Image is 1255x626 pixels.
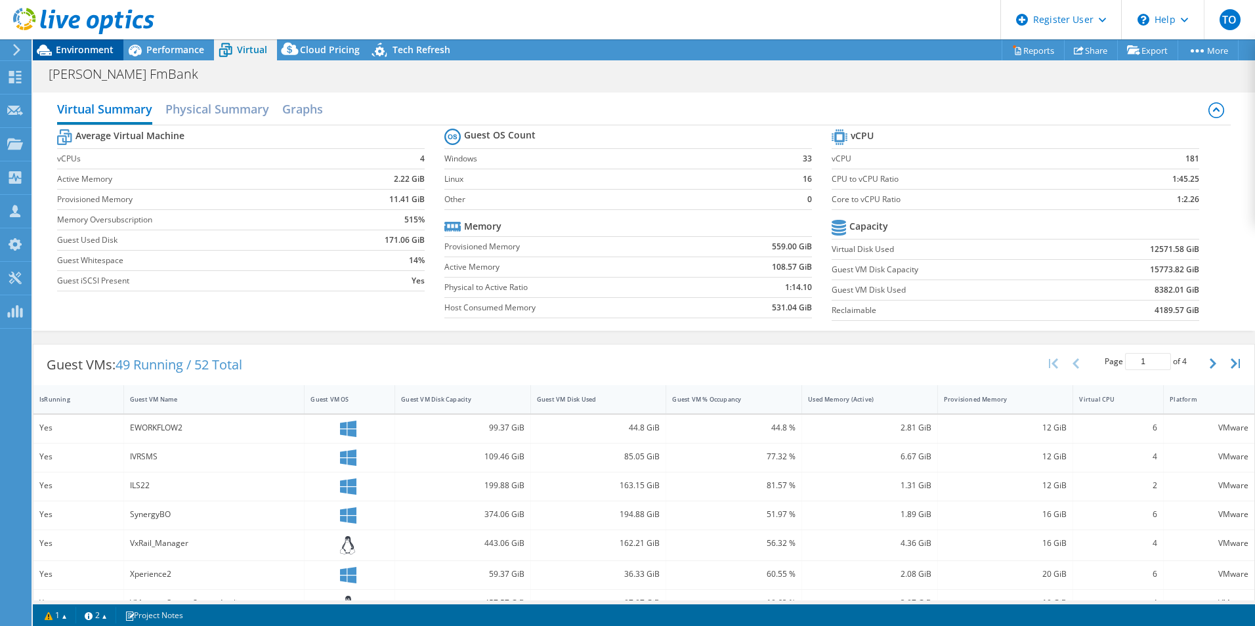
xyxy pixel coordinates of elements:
div: 1.89 GiB [808,507,931,522]
div: SynergyBO [130,507,299,522]
div: 44.8 GiB [537,421,660,435]
div: 163.15 GiB [537,478,660,493]
div: Yes [39,536,117,551]
div: VMware vCenter Server Appliance [130,596,299,610]
label: Guest VM Disk Capacity [832,263,1072,276]
div: 60.55 % [672,567,796,581]
div: Xperience2 [130,567,299,581]
div: 12 GiB [944,478,1067,493]
b: Yes [412,274,425,287]
div: 51.97 % [672,507,796,522]
div: 443.06 GiB [401,536,524,551]
div: 374.06 GiB [401,507,524,522]
label: Guest VM Disk Used [832,283,1072,297]
div: 97.97 GiB [537,596,660,610]
span: Page of [1105,353,1187,370]
span: Cloud Pricing [300,43,360,56]
b: 11.41 GiB [389,193,425,206]
b: Guest OS Count [464,129,536,142]
div: 6 [1079,507,1157,522]
input: jump to page [1125,353,1171,370]
span: Performance [146,43,204,56]
div: 6.67 GiB [808,449,931,464]
div: Yes [39,567,117,581]
label: Active Memory [444,261,705,274]
label: vCPU [832,152,1103,165]
div: 12 GiB [944,449,1067,464]
div: Guest VMs: [33,344,255,385]
label: Physical to Active Ratio [444,281,705,294]
label: vCPUs [57,152,337,165]
div: 20 GiB [944,567,1067,581]
div: 4 [1079,449,1157,464]
div: 19 GiB [944,596,1067,610]
div: VMware [1170,507,1248,522]
div: VMware [1170,478,1248,493]
div: 16 GiB [944,536,1067,551]
div: 6 [1079,567,1157,581]
label: Provisioned Memory [57,193,337,206]
div: Yes [39,478,117,493]
label: Host Consumed Memory [444,301,705,314]
div: 77.32 % [672,449,796,464]
a: Export [1117,40,1178,60]
div: 6 [1079,421,1157,435]
label: Memory Oversubscription [57,213,337,226]
b: 108.57 GiB [772,261,812,274]
h2: Graphs [282,96,323,122]
div: 56.32 % [672,536,796,551]
div: 81.57 % [672,478,796,493]
div: 194.88 GiB [537,507,660,522]
div: 59.37 GiB [401,567,524,581]
a: More [1178,40,1239,60]
div: Virtual CPU [1079,395,1141,404]
h2: Physical Summary [165,96,269,122]
h1: [PERSON_NAME] FmBank [43,67,219,81]
b: Average Virtual Machine [75,129,184,142]
a: 1 [35,607,76,623]
div: Guest VM Name [130,395,283,404]
h2: Virtual Summary [57,96,152,125]
label: Guest Used Disk [57,234,337,247]
div: Yes [39,596,117,610]
label: Guest Whitespace [57,254,337,267]
b: 2.22 GiB [394,173,425,186]
label: Provisioned Memory [444,240,705,253]
div: VMware [1170,596,1248,610]
div: Used Memory (Active) [808,395,916,404]
label: Windows [444,152,778,165]
b: 8382.01 GiB [1155,283,1199,297]
div: EWORKFLOW2 [130,421,299,435]
div: 457.57 GiB [401,596,524,610]
div: 2 [1079,478,1157,493]
a: Reports [1002,40,1065,60]
div: 199.88 GiB [401,478,524,493]
b: 15773.82 GiB [1150,263,1199,276]
label: CPU to vCPU Ratio [832,173,1103,186]
b: 14% [409,254,425,267]
div: Yes [39,421,117,435]
b: 515% [404,213,425,226]
span: 49 Running / 52 Total [116,356,242,373]
b: 1:14.10 [785,281,812,294]
label: Linux [444,173,778,186]
div: 2.08 GiB [808,567,931,581]
div: Guest VM % Occupancy [672,395,780,404]
div: 36.33 GiB [537,567,660,581]
label: Virtual Disk Used [832,243,1072,256]
b: Capacity [849,220,888,233]
b: 559.00 GiB [772,240,812,253]
div: Guest VM Disk Capacity [401,395,509,404]
label: Reclaimable [832,304,1072,317]
div: VMware [1170,536,1248,551]
div: 12 GiB [944,421,1067,435]
div: Provisioned Memory [944,395,1052,404]
b: 171.06 GiB [385,234,425,247]
a: Share [1064,40,1118,60]
b: 4189.57 GiB [1155,304,1199,317]
div: Guest VM Disk Used [537,395,645,404]
div: Platform [1170,395,1233,404]
b: 33 [803,152,812,165]
div: VMware [1170,449,1248,464]
div: Yes [39,449,117,464]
